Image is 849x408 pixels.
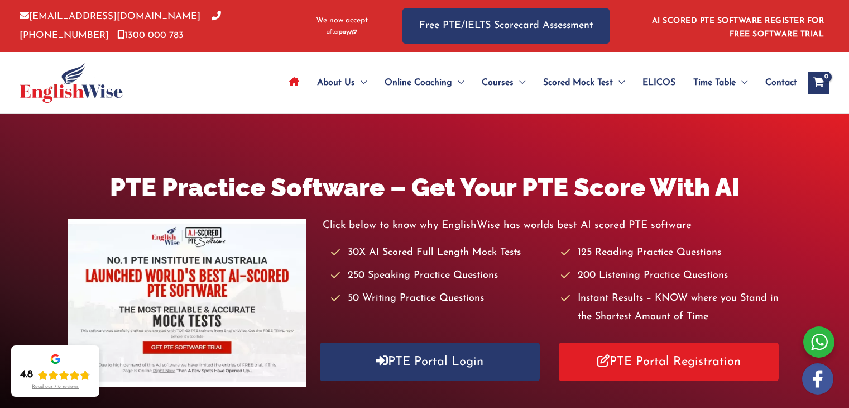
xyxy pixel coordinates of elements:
img: Afterpay-Logo [327,29,357,35]
nav: Site Navigation: Main Menu [280,63,797,102]
a: Scored Mock TestMenu Toggle [534,63,634,102]
a: PTE Portal Login [320,343,540,381]
span: About Us [317,63,355,102]
a: CoursesMenu Toggle [473,63,534,102]
span: ELICOS [642,63,675,102]
div: 4.8 [20,368,33,382]
span: Contact [765,63,797,102]
p: Click below to know why EnglishWise has worlds best AI scored PTE software [323,216,781,235]
span: Menu Toggle [613,63,625,102]
aside: Header Widget 1 [645,8,829,44]
span: Menu Toggle [736,63,747,102]
a: AI SCORED PTE SOFTWARE REGISTER FOR FREE SOFTWARE TRIAL [652,17,824,39]
span: Menu Toggle [514,63,525,102]
a: [EMAIL_ADDRESS][DOMAIN_NAME] [20,12,200,21]
a: ELICOS [634,63,684,102]
img: pte-institute-main [68,219,306,387]
li: Instant Results – KNOW where you Stand in the Shortest Amount of Time [561,290,781,327]
a: Free PTE/IELTS Scorecard Assessment [402,8,610,44]
li: 125 Reading Practice Questions [561,244,781,262]
li: 50 Writing Practice Questions [331,290,551,308]
a: 1300 000 783 [117,31,184,40]
span: Menu Toggle [355,63,367,102]
li: 200 Listening Practice Questions [561,267,781,285]
a: About UsMenu Toggle [308,63,376,102]
span: Courses [482,63,514,102]
span: Time Table [693,63,736,102]
a: Time TableMenu Toggle [684,63,756,102]
img: white-facebook.png [802,363,833,395]
a: [PHONE_NUMBER] [20,12,221,40]
span: Menu Toggle [452,63,464,102]
div: Rating: 4.8 out of 5 [20,368,90,382]
li: 30X AI Scored Full Length Mock Tests [331,244,551,262]
h1: PTE Practice Software – Get Your PTE Score With AI [68,170,781,205]
li: 250 Speaking Practice Questions [331,267,551,285]
a: Contact [756,63,797,102]
a: Online CoachingMenu Toggle [376,63,473,102]
span: Online Coaching [385,63,452,102]
a: View Shopping Cart, empty [808,72,829,94]
a: PTE Portal Registration [559,343,779,381]
div: Read our 718 reviews [32,384,79,390]
span: Scored Mock Test [543,63,613,102]
img: cropped-ew-logo [20,63,123,103]
span: We now accept [316,15,368,26]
